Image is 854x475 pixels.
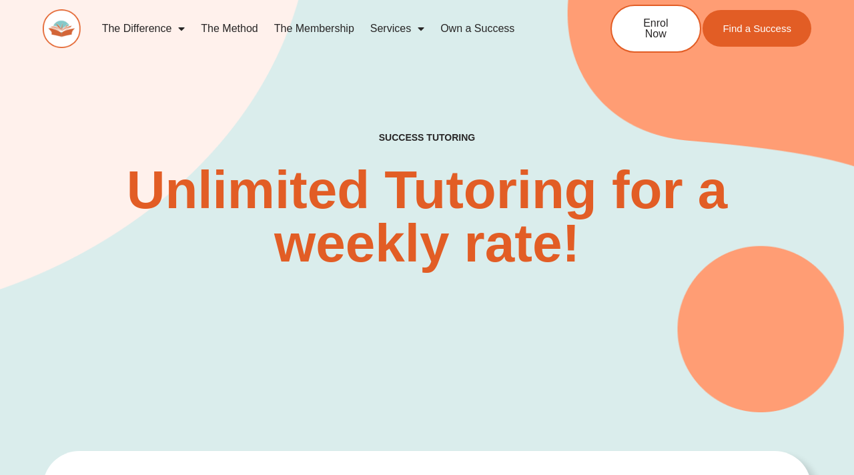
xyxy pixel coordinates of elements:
[94,13,193,44] a: The Difference
[432,13,522,44] a: Own a Success
[266,13,362,44] a: The Membership
[610,5,701,53] a: Enrol Now
[193,13,266,44] a: The Method
[723,23,791,33] span: Find a Success
[362,13,432,44] a: Services
[632,18,680,39] span: Enrol Now
[93,163,761,270] h2: Unlimited Tutoring for a weekly rate!
[94,13,567,44] nav: Menu
[703,10,811,47] a: Find a Success
[313,132,540,143] h4: SUCCESS TUTORING​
